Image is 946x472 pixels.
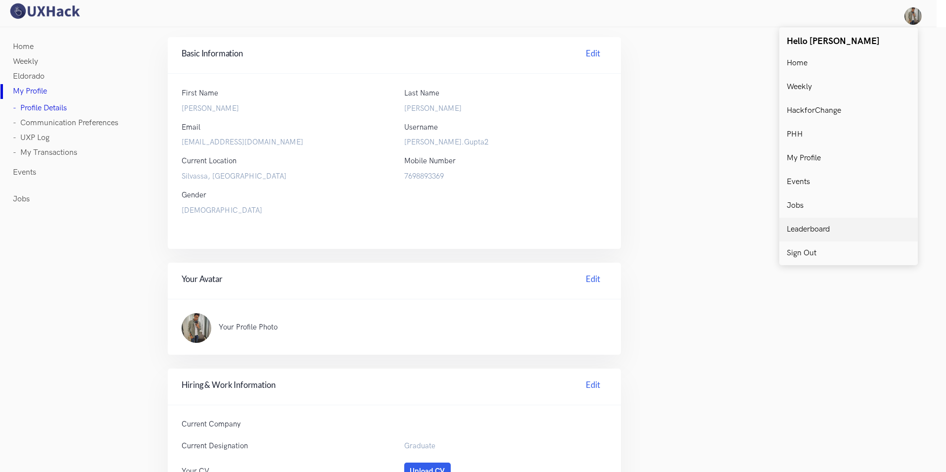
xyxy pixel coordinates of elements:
[787,225,830,234] p: Leaderboard
[182,171,384,183] label: Silvassa, [GEOGRAPHIC_DATA]
[404,442,435,450] span: Graduate
[13,116,118,131] a: - Communication Preferences
[779,99,918,123] a: HackforChange
[404,171,607,183] label: 7698893369
[404,88,439,99] label: Last Name
[787,130,803,139] p: PHH
[579,273,607,288] a: Edit
[13,40,34,54] a: Home
[182,419,384,429] p: Current Company
[13,101,67,116] a: - Profile Details
[787,83,812,92] p: Weekly
[13,165,36,180] a: Events
[182,122,200,134] label: Email
[787,154,821,163] p: My Profile
[13,145,77,160] a: - My Transactions
[779,146,918,170] a: My Profile
[787,201,804,210] p: Jobs
[779,218,918,241] a: Leaderboard
[787,178,810,187] p: Events
[904,7,922,25] img: Your profile pic
[779,194,918,218] a: Jobs
[787,249,816,258] p: Sign Out
[182,273,607,288] h4: Your Avatar
[7,2,82,20] img: UXHack logo
[182,313,211,343] img: ...
[182,441,384,451] p: Current Designation
[182,379,607,394] h4: Hiring & Work Information
[182,103,384,115] label: [PERSON_NAME]
[182,189,206,201] label: Gender
[13,131,49,145] a: - UXP Log
[404,137,607,148] label: [PERSON_NAME].Gupta2
[13,54,38,69] a: Weekly
[787,59,807,68] p: Home
[779,51,918,75] a: Home
[404,122,438,134] label: Username
[404,103,607,115] label: [PERSON_NAME]
[219,322,587,332] p: Your Profile Photo
[182,47,607,63] h4: Basic Information
[404,155,456,167] label: Mobile Number
[787,36,880,47] span: Hello [PERSON_NAME]
[182,137,384,148] label: [EMAIL_ADDRESS][DOMAIN_NAME]
[779,75,918,99] a: Weekly
[182,155,236,167] label: Current Location
[182,205,607,217] label: [DEMOGRAPHIC_DATA]
[182,88,218,99] label: First Name
[13,192,30,207] a: Jobs
[579,379,607,394] a: Edit
[13,84,47,99] a: My Profile
[779,241,918,265] a: Sign Out
[779,123,918,146] a: PHH
[779,170,918,194] a: Events
[579,47,607,63] a: Edit
[13,69,45,84] a: Eldorado
[787,106,841,115] p: HackforChange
